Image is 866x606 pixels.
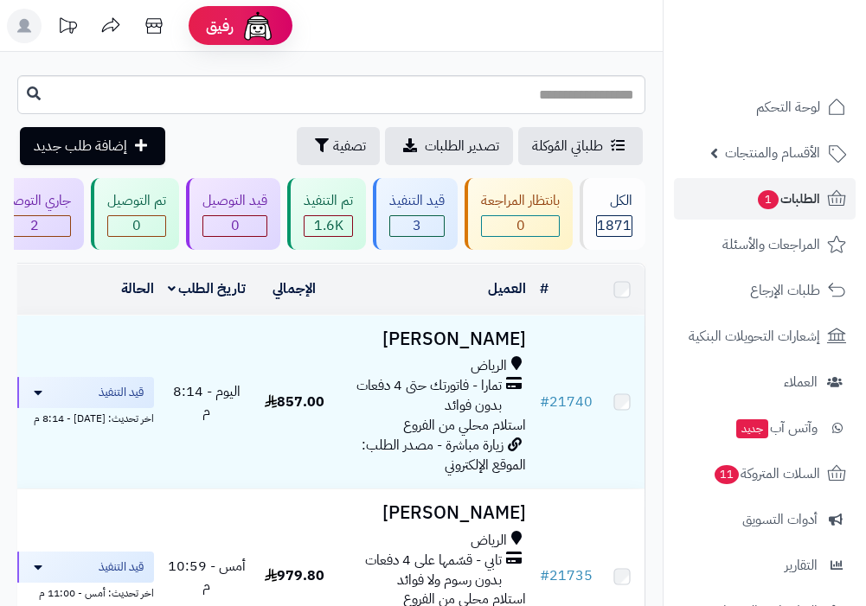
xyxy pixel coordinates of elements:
span: تصدير الطلبات [425,136,499,156]
a: تم التنفيذ 1.6K [284,178,369,250]
span: الطلبات [756,187,820,211]
a: تصدير الطلبات [385,127,513,165]
div: قيد التنفيذ [389,191,445,211]
a: تحديثات المنصة [46,9,89,48]
a: # [540,278,548,299]
img: logo-2.png [748,40,850,76]
a: التقارير [674,545,856,586]
a: #21735 [540,565,593,586]
span: وآتس آب [734,416,818,440]
div: اخر تحديث: [DATE] - 8:14 م [16,408,154,426]
div: تم التوصيل [107,191,166,211]
span: أمس - 10:59 م [168,556,246,596]
a: قيد التنفيذ 3 [369,178,461,250]
span: 0 [482,216,559,236]
a: #21740 [540,392,593,412]
span: 1 [758,190,779,210]
span: 0 [203,216,266,236]
span: جديد [736,419,768,438]
a: العميل [488,278,526,299]
a: طلبات الإرجاع [674,270,856,311]
a: المراجعات والأسئلة [674,224,856,265]
a: الكل1871 [576,178,649,250]
span: # [540,392,549,412]
span: 11 [715,465,740,485]
span: # [540,565,549,586]
a: وآتس آبجديد [674,407,856,449]
a: قيد التوصيل 0 [183,178,284,250]
div: تم التنفيذ [304,191,353,211]
div: 1556 [305,216,352,236]
span: قيد التنفيذ [99,558,144,576]
a: طلباتي المُوكلة [518,127,643,165]
span: المراجعات والأسئلة [722,233,820,257]
a: بانتظار المراجعة 0 [461,178,576,250]
span: 3 [390,216,444,236]
span: إشعارات التحويلات البنكية [689,324,820,348]
a: إشعارات التحويلات البنكية [674,316,856,357]
span: 857.00 [265,392,324,412]
a: لوحة التحكم [674,86,856,128]
span: اليوم - 8:14 م [173,381,241,422]
h3: [PERSON_NAME] [343,329,526,349]
span: إضافة طلب جديد [34,136,127,156]
div: الكل [596,191,632,211]
div: بانتظار المراجعة [481,191,560,211]
img: ai-face.png [241,9,275,43]
span: 1871 [597,216,632,236]
a: أدوات التسويق [674,499,856,540]
span: التقارير [785,553,818,577]
span: استلام محلي من الفروع [403,415,526,436]
a: الإجمالي [273,278,316,299]
a: إضافة طلب جديد [20,127,165,165]
span: طلباتي المُوكلة [532,136,603,156]
span: تمارا - فاتورتك حتى 4 دفعات بدون فوائد [343,376,502,416]
div: قيد التوصيل [202,191,267,211]
div: اخر تحديث: أمس - 11:00 م [16,583,154,601]
a: الحالة [121,278,154,299]
span: رفيق [206,16,234,36]
span: 1.6K [305,216,352,236]
span: زيارة مباشرة - مصدر الطلب: الموقع الإلكتروني [362,435,526,475]
span: طلبات الإرجاع [750,278,820,303]
span: العملاء [784,370,818,394]
h3: [PERSON_NAME] [343,503,526,523]
a: السلات المتروكة11 [674,453,856,494]
span: لوحة التحكم [756,95,820,119]
span: 979.80 [265,565,324,586]
span: تابي - قسّمها على 4 دفعات بدون رسوم ولا فوائد [343,551,502,590]
span: الرياض [471,356,507,376]
span: أدوات التسويق [742,507,818,532]
a: تاريخ الطلب [168,278,247,299]
a: العملاء [674,361,856,403]
span: الأقسام والمنتجات [725,141,820,165]
span: قيد التنفيذ [99,384,144,401]
span: تصفية [333,136,366,156]
span: الرياض [471,531,507,551]
span: السلات المتروكة [713,462,820,486]
span: 0 [108,216,165,236]
a: الطلبات1 [674,178,856,220]
button: تصفية [297,127,380,165]
a: تم التوصيل 0 [87,178,183,250]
